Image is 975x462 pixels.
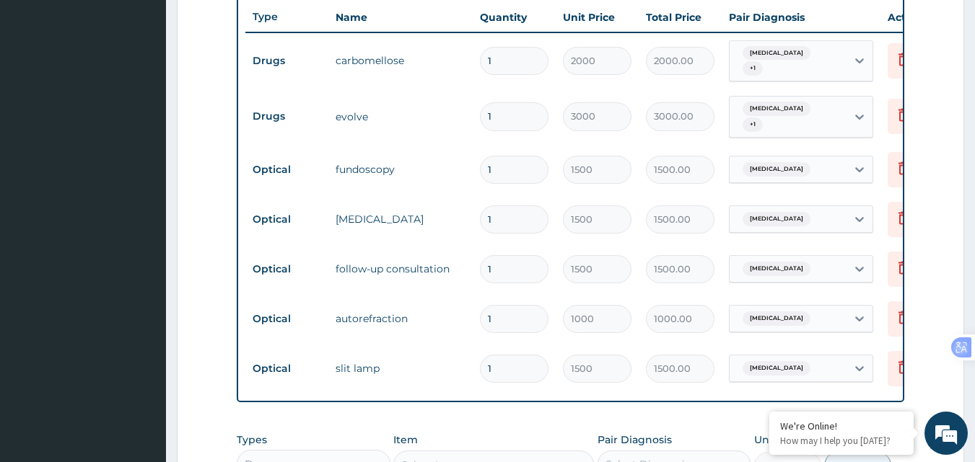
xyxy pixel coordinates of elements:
td: follow-up consultation [328,254,473,283]
span: [MEDICAL_DATA] [743,212,810,226]
th: Total Price [639,3,722,32]
p: How may I help you today? [780,435,903,447]
th: Quantity [473,3,556,32]
td: evolve [328,102,473,131]
span: [MEDICAL_DATA] [743,102,810,116]
span: [MEDICAL_DATA] [743,311,810,326]
label: Item [393,432,418,447]
span: [MEDICAL_DATA] [743,162,810,177]
td: Drugs [245,103,328,130]
div: Minimize live chat window [237,7,271,42]
label: Types [237,434,267,446]
img: d_794563401_company_1708531726252_794563401 [27,72,58,108]
td: Optical [245,355,328,382]
td: fundoscopy [328,155,473,184]
td: Optical [245,306,328,332]
th: Type [245,4,328,30]
span: We're online! [84,139,199,285]
td: autorefraction [328,304,473,333]
span: [MEDICAL_DATA] [743,46,810,61]
td: Drugs [245,48,328,74]
div: We're Online! [780,419,903,432]
td: Optical [245,206,328,233]
td: Optical [245,256,328,283]
td: carbomellose [328,46,473,75]
td: [MEDICAL_DATA] [328,205,473,234]
span: [MEDICAL_DATA] [743,361,810,376]
span: + 1 [743,117,763,132]
div: Chat with us now [75,81,242,99]
th: Unit Price [556,3,639,32]
label: Pair Diagnosis [598,432,672,447]
textarea: Type your message and hit 'Enter' [7,308,275,359]
th: Pair Diagnosis [722,3,880,32]
td: slit lamp [328,354,473,383]
span: + 1 [743,61,763,76]
th: Name [328,3,473,32]
th: Actions [880,3,953,32]
span: [MEDICAL_DATA] [743,262,810,276]
td: Optical [245,156,328,183]
label: Unit Price [754,432,806,447]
